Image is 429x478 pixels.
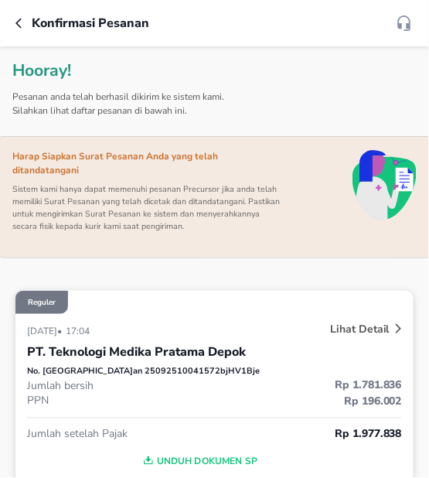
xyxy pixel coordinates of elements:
[27,343,246,361] p: PT. Teknologi Medika Pratama Depok
[27,450,370,473] button: Unduh Dokumen SP
[27,379,215,394] p: Jumlah bersih
[215,394,403,410] p: Rp 196.002
[27,365,260,378] p: No. [GEOGRAPHIC_DATA]an 25092510041572bjHV1Bje
[27,325,66,337] p: [DATE] •
[215,426,403,442] p: Rp 1.977.838
[330,322,390,336] p: Lihat Detail
[12,183,282,239] p: Sistem kami hanya dapat memenuhi pesanan Precursor jika anda telah memiliki Surat Pesanan yang te...
[12,59,71,84] p: Hooray!
[27,394,215,408] p: PPN
[33,452,364,472] span: Unduh Dokumen SP
[28,297,56,308] p: Reguler
[12,84,237,124] p: Pesanan anda telah berhasil dikirim ke sistem kami. Silahkan lihat daftar pesanan di bawah ini.
[215,377,403,394] p: Rp 1.781.836
[352,149,417,220] img: post-checkout
[27,427,215,442] p: Jumlah setelah Pajak
[32,14,149,32] p: Konfirmasi pesanan
[12,149,282,183] p: Harap Siapkan Surat Pesanan Anda yang telah ditandatangani
[66,325,94,337] p: 17:04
